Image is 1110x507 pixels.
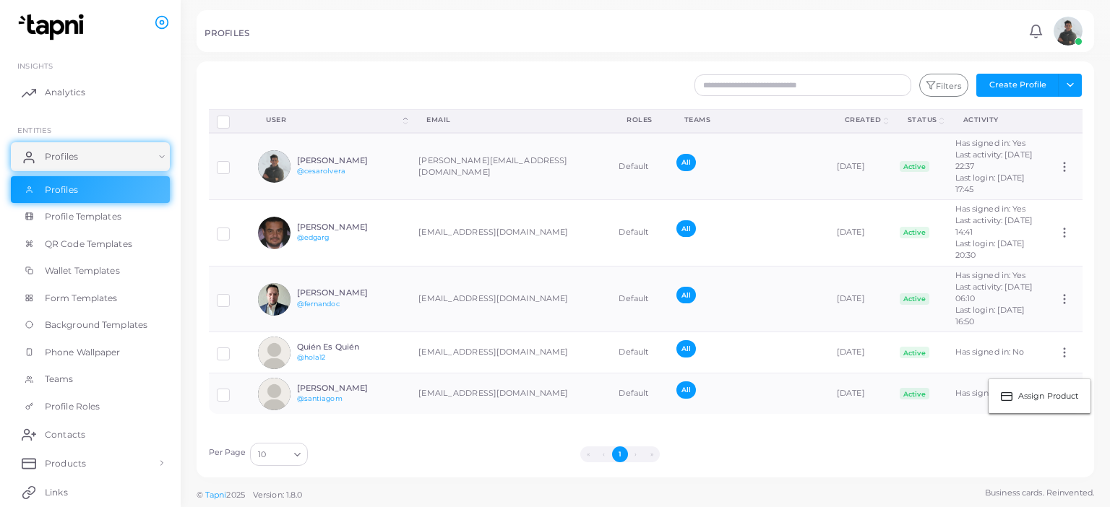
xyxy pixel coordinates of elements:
[1054,17,1083,45] img: avatar
[205,28,249,38] h5: PROFILES
[955,204,1026,214] span: Has signed in: Yes
[45,346,121,359] span: Phone Wallpaper
[11,142,170,171] a: Profiles
[955,270,1026,280] span: Has signed in: Yes
[829,133,892,199] td: [DATE]
[297,288,403,298] h6: [PERSON_NAME]
[11,230,170,258] a: QR Code Templates
[11,477,170,506] a: Links
[829,266,892,332] td: [DATE]
[45,86,85,99] span: Analytics
[955,388,1025,398] span: Has signed in: No
[11,285,170,312] a: Form Templates
[410,266,611,332] td: [EMAIL_ADDRESS][DOMAIN_NAME]
[611,199,668,266] td: Default
[297,222,403,232] h6: [PERSON_NAME]
[209,447,246,459] label: Per Page
[611,373,668,415] td: Default
[45,318,147,331] span: Background Templates
[258,447,266,462] span: 10
[900,388,930,399] span: Active
[297,394,343,402] a: @santiagom
[45,264,120,277] span: Wallet Templates
[955,149,1033,171] span: Last activity: [DATE] 22:37
[258,283,291,316] img: avatar
[45,238,132,251] span: QR Code Templates
[955,347,1025,357] span: Has signed in: No
[410,133,611,199] td: [PERSON_NAME][EMAIL_ADDRESS][DOMAIN_NAME]
[266,115,400,125] div: User
[267,446,288,462] input: Search for option
[11,176,170,204] a: Profiles
[45,400,100,413] span: Profile Roles
[11,393,170,420] a: Profile Roles
[900,161,930,173] span: Active
[410,373,611,415] td: [EMAIL_ADDRESS][DOMAIN_NAME]
[684,115,813,125] div: Teams
[410,332,611,373] td: [EMAIL_ADDRESS][DOMAIN_NAME]
[1018,391,1079,402] span: Assign Product
[963,115,1035,125] div: activity
[45,486,68,499] span: Links
[611,332,668,373] td: Default
[612,446,628,462] button: Go to page 1
[829,199,892,266] td: [DATE]
[45,183,78,196] span: Profiles
[297,342,403,352] h6: Quién Es Quién
[311,446,928,462] ul: Pagination
[829,373,892,415] td: [DATE]
[676,154,696,170] span: All
[426,115,595,125] div: Email
[676,287,696,303] span: All
[410,199,611,266] td: [EMAIL_ADDRESS][DOMAIN_NAME]
[11,339,170,366] a: Phone Wallpaper
[1050,109,1082,133] th: Action
[209,109,251,133] th: Row-selection
[829,332,892,373] td: [DATE]
[955,282,1033,303] span: Last activity: [DATE] 06:10
[955,138,1026,148] span: Has signed in: Yes
[955,173,1025,194] span: Last login: [DATE] 17:45
[45,428,85,441] span: Contacts
[611,266,668,332] td: Default
[955,238,1025,260] span: Last login: [DATE] 20:30
[11,203,170,230] a: Profile Templates
[297,300,340,308] a: @fernandoc
[258,217,291,249] img: avatar
[900,227,930,238] span: Active
[985,487,1094,499] span: Business cards. Reinvented.
[1049,17,1086,45] a: avatar
[45,150,78,163] span: Profiles
[205,490,227,500] a: Tapni
[250,443,308,466] div: Search for option
[955,215,1033,237] span: Last activity: [DATE] 14:41
[258,337,291,369] img: avatar
[900,347,930,358] span: Active
[17,61,53,70] span: INSIGHTS
[845,115,882,125] div: Created
[13,14,93,40] img: logo
[297,167,345,175] a: @cesarolvera
[297,383,403,393] h6: [PERSON_NAME]
[676,340,696,357] span: All
[11,365,170,393] a: Teams
[258,378,291,410] img: avatar
[297,233,330,241] a: @edgarg
[900,293,930,305] span: Active
[11,311,170,339] a: Background Templates
[45,210,121,223] span: Profile Templates
[976,74,1059,97] button: Create Profile
[919,74,968,97] button: Filters
[17,126,51,134] span: ENTITIES
[955,305,1025,326] span: Last login: [DATE] 16:50
[226,489,244,501] span: 2025
[676,220,696,237] span: All
[627,115,653,125] div: Roles
[297,353,326,361] a: @hola12
[11,78,170,107] a: Analytics
[11,448,170,477] a: Products
[676,381,696,398] span: All
[45,292,118,305] span: Form Templates
[258,150,291,183] img: avatar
